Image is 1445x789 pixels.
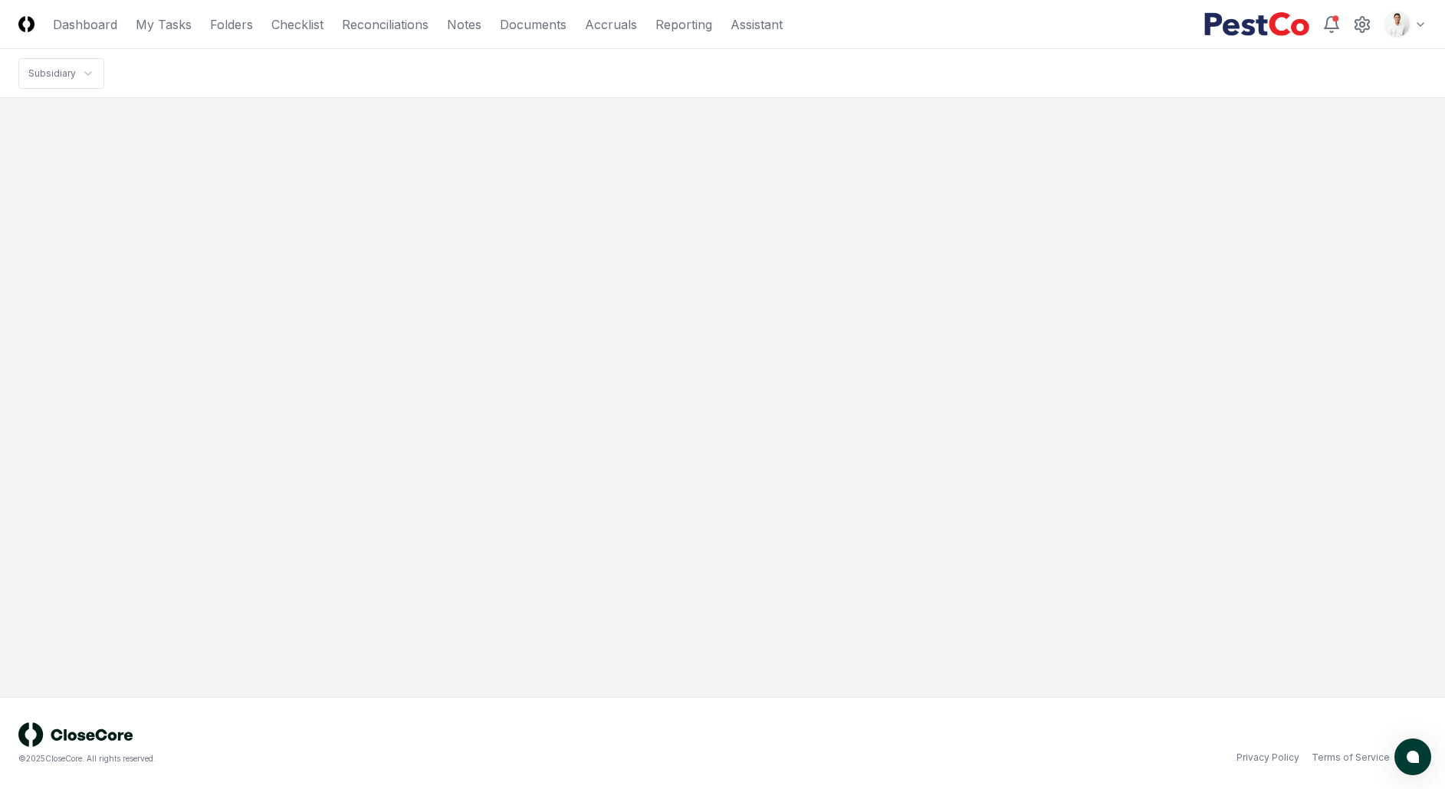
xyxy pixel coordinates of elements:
a: Documents [500,15,567,34]
img: logo [18,722,133,747]
a: Accruals [585,15,637,34]
a: My Tasks [136,15,192,34]
a: Assistant [731,15,783,34]
img: Logo [18,16,34,32]
nav: breadcrumb [18,58,104,89]
div: © 2025 CloseCore. All rights reserved. [18,753,723,764]
a: Checklist [271,15,323,34]
a: Privacy Policy [1236,751,1299,764]
a: Dashboard [53,15,117,34]
a: Terms of Service [1312,751,1390,764]
a: Notes [447,15,481,34]
img: PestCo logo [1204,12,1310,37]
img: d09822cc-9b6d-4858-8d66-9570c114c672_b0bc35f1-fa8e-4ccc-bc23-b02c2d8c2b72.png [1385,12,1410,37]
div: Subsidiary [28,67,76,80]
button: atlas-launcher [1394,738,1431,775]
a: Folders [210,15,253,34]
a: Reporting [655,15,712,34]
a: Reconciliations [342,15,429,34]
